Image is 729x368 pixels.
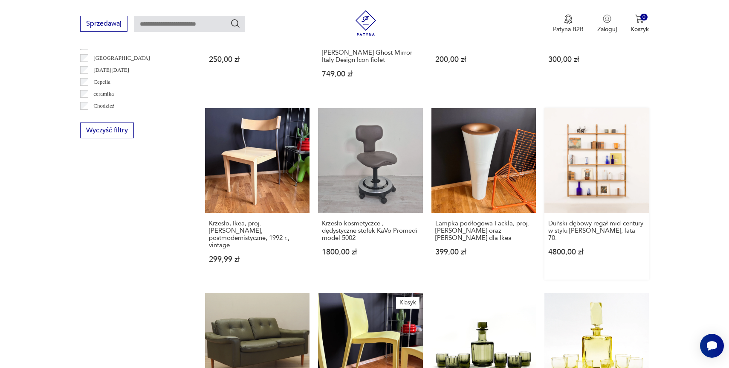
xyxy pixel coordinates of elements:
[435,248,532,256] p: 399,00 zł
[93,89,114,99] p: ceramika
[205,108,310,279] a: Krzesło, Ikea, proj. Tina Christensen, postmodernistyczne, 1992 r., vintageKrzesło, Ikea, proj. [...
[209,42,306,49] h3: PS2 Slim Zestaw + Pad
[93,65,129,75] p: [DATE][DATE]
[80,21,127,27] a: Sprzedawaj
[93,53,150,63] p: [GEOGRAPHIC_DATA]
[80,16,127,32] button: Sprzedawaj
[548,56,645,63] p: 300,00 zł
[700,334,724,358] iframe: Smartsupp widget button
[640,14,648,21] div: 0
[318,108,422,279] a: Krzesło kosmetyczce , dędystyczne stołek KaVo Promedi model 5002Krzesło kosmetyczce , dędystyczne...
[322,70,419,78] p: 749,00 zł
[553,15,584,33] button: Patyna B2B
[93,101,114,111] p: Chodzież
[631,25,649,33] p: Koszyk
[603,15,611,23] img: Ikonka użytkownika
[209,256,306,263] p: 299,99 zł
[544,108,649,279] a: Duński dębowy regał mid-century w stylu Poula Cadoviusa, lata 70.Duński dębowy regał mid-century ...
[209,220,306,249] h3: Krzesło, Ikea, proj. [PERSON_NAME], postmodernistyczne, 1992 r., vintage
[322,42,419,64] h3: Duże lustro Kartell [PERSON_NAME] Ghost Mirror Italy Design Icon fiolet
[548,248,645,256] p: 4800,00 zł
[553,25,584,33] p: Patyna B2B
[322,248,419,256] p: 1800,00 zł
[597,25,617,33] p: Zaloguj
[322,220,419,242] h3: Krzesło kosmetyczce , dędystyczne stołek KaVo Promedi model 5002
[548,220,645,242] h3: Duński dębowy regał mid-century w stylu [PERSON_NAME], lata 70.
[209,56,306,63] p: 250,00 zł
[230,18,240,29] button: Szukaj
[431,108,536,279] a: Lampka podłogowa Fackla, proj. C. Öjerstam oraz M. Elebäck dla IkeaLampka podłogowa Fackla, proj....
[564,15,573,24] img: Ikona medalu
[631,15,649,33] button: 0Koszyk
[93,113,114,123] p: Ćmielów
[553,15,584,33] a: Ikona medaluPatyna B2B
[353,10,379,36] img: Patyna - sklep z meblami i dekoracjami vintage
[93,77,110,87] p: Cepelia
[548,42,645,49] h3: stary kufel z cynową pokrywą
[435,42,532,49] h3: Xbox 360 plus Pad model 1439
[635,15,644,23] img: Ikona koszyka
[80,123,134,138] button: Wyczyść filtry
[435,56,532,63] p: 200,00 zł
[597,15,617,33] button: Zaloguj
[435,220,532,242] h3: Lampka podłogowa Fackla, proj. [PERSON_NAME] oraz [PERSON_NAME] dla Ikea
